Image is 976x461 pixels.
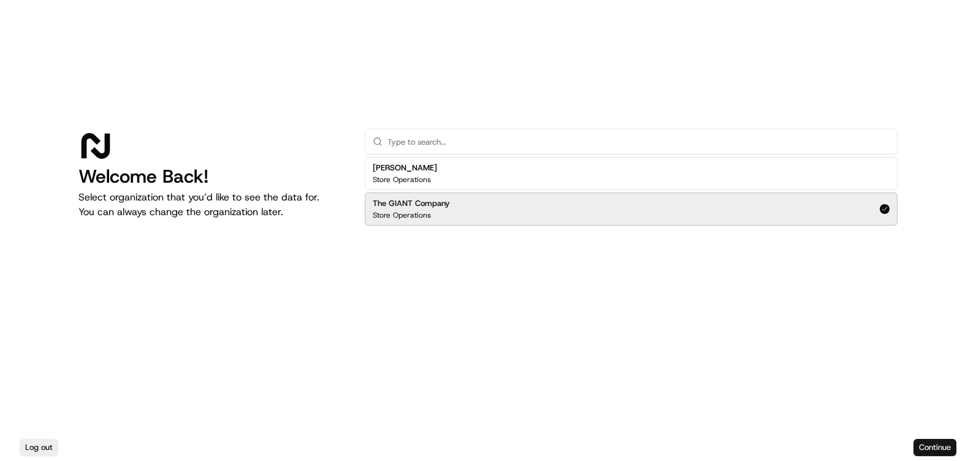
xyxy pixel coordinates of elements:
h2: The GIANT Company [373,198,450,209]
p: Store Operations [373,210,431,220]
p: Select organization that you’d like to see the data for. You can always change the organization l... [78,190,345,219]
button: Continue [913,439,956,456]
div: Suggestions [365,154,898,228]
h2: [PERSON_NAME] [373,162,437,173]
p: Store Operations [373,175,431,185]
button: Log out [20,439,58,456]
input: Type to search... [387,129,890,154]
h1: Welcome Back! [78,166,345,188]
